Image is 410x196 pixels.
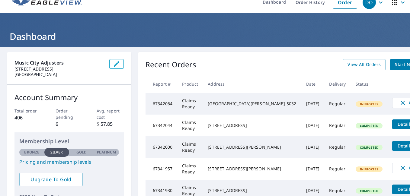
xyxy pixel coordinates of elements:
[356,102,382,106] span: In Process
[177,93,203,115] td: Claims Ready
[324,115,351,136] td: Regular
[97,150,116,155] p: Platinum
[301,136,325,158] td: [DATE]
[301,158,325,180] td: [DATE]
[343,59,386,70] a: View All Orders
[208,144,296,150] div: [STREET_ADDRESS][PERSON_NAME]
[324,136,351,158] td: Regular
[356,124,382,128] span: Completed
[177,115,203,136] td: Claims Ready
[14,66,104,72] p: [STREET_ADDRESS]
[50,150,63,155] p: Silver
[97,108,124,120] p: Avg. report cost
[146,136,177,158] td: 67342000
[56,108,83,120] p: Order pending
[324,158,351,180] td: Regular
[19,158,119,166] a: Pricing and membership levels
[56,120,83,128] p: 6
[24,150,39,155] p: Bronze
[208,188,296,194] div: [STREET_ADDRESS]
[208,166,296,172] div: [STREET_ADDRESS][PERSON_NAME]
[146,59,196,70] p: Recent Orders
[7,30,403,43] h1: Dashboard
[14,59,104,66] p: Music City Adjusters
[14,108,42,114] p: Total order
[19,173,83,186] a: Upgrade To Gold
[177,75,203,93] th: Product
[24,176,78,183] span: Upgrade To Gold
[348,61,381,68] span: View All Orders
[356,167,382,171] span: In Process
[14,114,42,121] p: 406
[203,75,301,93] th: Address
[14,72,104,77] p: [GEOGRAPHIC_DATA]
[351,75,388,93] th: Status
[208,122,296,128] div: [STREET_ADDRESS]
[146,93,177,115] td: 67342064
[356,189,382,193] span: Completed
[177,158,203,180] td: Claims Ready
[356,145,382,150] span: Completed
[301,115,325,136] td: [DATE]
[146,158,177,180] td: 67341957
[301,93,325,115] td: [DATE]
[146,115,177,136] td: 67342044
[14,92,124,103] p: Account Summary
[324,75,351,93] th: Delivery
[324,93,351,115] td: Regular
[146,75,177,93] th: Report #
[19,137,119,145] p: Membership Level
[76,150,87,155] p: Gold
[97,120,124,128] p: $ 57.85
[177,136,203,158] td: Claims Ready
[208,101,296,107] div: [GEOGRAPHIC_DATA][PERSON_NAME]-5032
[301,75,325,93] th: Date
